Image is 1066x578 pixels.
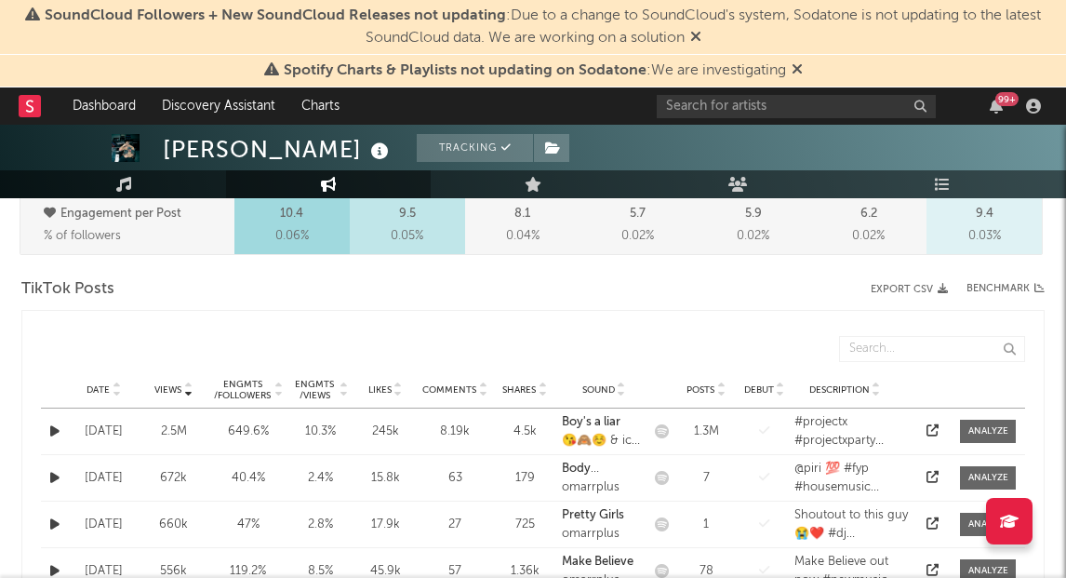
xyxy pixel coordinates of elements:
[968,225,1001,248] span: 0.03 %
[73,423,134,441] div: [DATE]
[44,203,230,225] p: Engagement per Post
[839,336,1025,362] input: Search...
[562,463,627,530] strong: Body Language - deep house cut
[794,460,909,496] div: @piri 💯 #fyp #housemusic #omarplus #piri #techhouse #deephouse
[678,423,734,441] div: 1.3M
[284,63,646,78] span: Spotify Charts & Playlists not updating on Sodatone
[213,423,283,441] div: 649.6 %
[690,31,701,46] span: Dismiss
[562,509,624,521] strong: Pretty Girls
[422,423,487,441] div: 8.19k
[852,225,885,248] span: 0.02 %
[213,516,283,534] div: 47 %
[871,284,948,295] button: Export CSV
[45,8,506,23] span: SoundCloud Followers + New SoundCloud Releases not updating
[966,278,1045,301] a: Benchmark
[506,225,540,248] span: 0.04 %
[292,516,348,534] div: 2.8 %
[275,225,309,248] span: 0.06 %
[976,203,993,225] p: 9.4
[860,203,877,225] p: 6.2
[621,225,654,248] span: 0.02 %
[73,469,134,488] div: [DATE]
[995,92,1019,106] div: 99 +
[514,203,530,225] p: 8.1
[502,384,536,396] span: Shares
[292,469,348,488] div: 2.4 %
[582,384,615,396] span: Sound
[45,8,1041,46] span: : Due to a change to SoundCloud's system, Sodatone is not updating to the latest SoundCloud data....
[990,99,1003,114] button: 99+
[143,516,204,534] div: 660k
[562,478,646,497] div: omarrplus
[357,423,413,441] div: 245k
[562,416,620,428] strong: Boy's a liar
[678,469,734,488] div: 7
[794,506,909,543] div: Shoutout to this guy😭❤️ #dj #bogbristol #boilerrooom #housemusic #rave
[21,278,114,301] span: TikTok Posts
[744,384,774,396] span: Debut
[87,384,110,396] span: Date
[357,516,413,534] div: 17.9k
[630,203,646,225] p: 5.7
[417,134,533,162] button: Tracking
[562,432,646,450] div: 😘🙈☺️ & ice spice
[149,87,288,125] a: Discovery Assistant
[60,87,149,125] a: Dashboard
[422,516,487,534] div: 27
[809,384,870,396] span: Description
[399,203,416,225] p: 9.5
[497,423,553,441] div: 4.5k
[562,460,646,496] a: Body Language - deep house cutomarrplus
[562,556,633,568] strong: Make Believe
[391,225,423,248] span: 0.05 %
[280,203,303,225] p: 10.4
[678,516,734,534] div: 1
[737,225,769,248] span: 0.02 %
[288,87,353,125] a: Charts
[497,469,553,488] div: 179
[562,506,646,543] a: Pretty Girlsomarrplus
[292,379,337,401] div: Engmts / Views
[357,469,413,488] div: 15.8k
[497,516,553,534] div: 725
[368,384,392,396] span: Likes
[73,516,134,534] div: [DATE]
[213,469,283,488] div: 40.4 %
[292,423,348,441] div: 10.3 %
[422,384,476,396] span: Comments
[562,525,646,544] div: omarrplus
[213,379,272,401] div: Engmts / Followers
[562,413,646,450] a: Boy's a liar😘🙈☺️ & ice spice
[794,413,909,450] div: #projectx #projectxparty #london #viral #houseparty
[44,230,121,242] span: % of followers
[792,63,803,78] span: Dismiss
[163,134,393,165] div: [PERSON_NAME]
[143,423,204,441] div: 2.5M
[284,63,786,78] span: : We are investigating
[422,469,487,488] div: 63
[154,384,181,396] span: Views
[745,203,762,225] p: 5.9
[143,469,204,488] div: 672k
[686,384,714,396] span: Posts
[657,95,936,118] input: Search for artists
